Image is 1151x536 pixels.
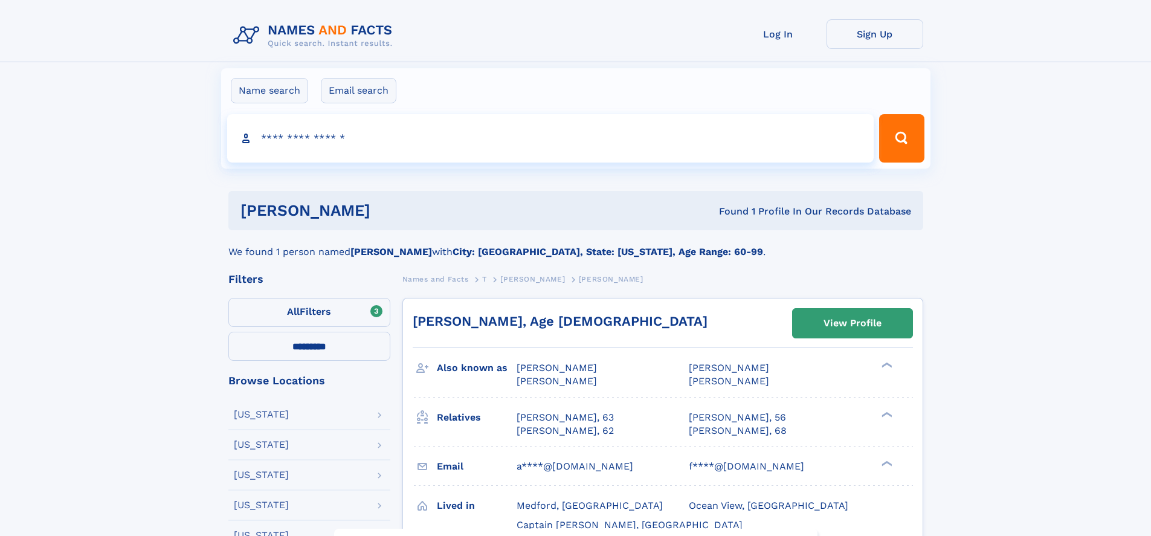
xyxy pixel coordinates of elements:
div: [US_STATE] [234,470,289,480]
button: Search Button [879,114,924,163]
h1: [PERSON_NAME] [240,203,545,218]
label: Email search [321,78,396,103]
h3: Email [437,456,517,477]
a: [PERSON_NAME], 63 [517,411,614,424]
div: View Profile [824,309,882,337]
a: T [482,271,487,286]
div: [US_STATE] [234,410,289,419]
a: View Profile [793,309,912,338]
span: [PERSON_NAME] [517,375,597,387]
div: [US_STATE] [234,440,289,450]
div: We found 1 person named with . [228,230,923,259]
div: ❯ [879,361,893,369]
span: T [482,275,487,283]
a: Sign Up [827,19,923,49]
a: [PERSON_NAME], Age [DEMOGRAPHIC_DATA] [413,314,708,329]
label: Name search [231,78,308,103]
span: Medford, [GEOGRAPHIC_DATA] [517,500,663,511]
b: City: [GEOGRAPHIC_DATA], State: [US_STATE], Age Range: 60-99 [453,246,763,257]
div: [US_STATE] [234,500,289,510]
b: [PERSON_NAME] [350,246,432,257]
span: [PERSON_NAME] [517,362,597,373]
span: [PERSON_NAME] [500,275,565,283]
a: Log In [730,19,827,49]
img: Logo Names and Facts [228,19,402,52]
a: Names and Facts [402,271,469,286]
label: Filters [228,298,390,327]
h3: Also known as [437,358,517,378]
div: Found 1 Profile In Our Records Database [544,205,911,218]
a: [PERSON_NAME], 68 [689,424,787,438]
a: [PERSON_NAME] [500,271,565,286]
h3: Relatives [437,407,517,428]
span: [PERSON_NAME] [689,375,769,387]
span: All [287,306,300,317]
span: [PERSON_NAME] [689,362,769,373]
div: Browse Locations [228,375,390,386]
span: [PERSON_NAME] [579,275,643,283]
a: [PERSON_NAME], 62 [517,424,614,438]
a: [PERSON_NAME], 56 [689,411,786,424]
h3: Lived in [437,496,517,516]
div: ❯ [879,410,893,418]
div: Filters [228,274,390,285]
span: Captain [PERSON_NAME], [GEOGRAPHIC_DATA] [517,519,743,531]
span: Ocean View, [GEOGRAPHIC_DATA] [689,500,848,511]
div: ❯ [879,459,893,467]
input: search input [227,114,874,163]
